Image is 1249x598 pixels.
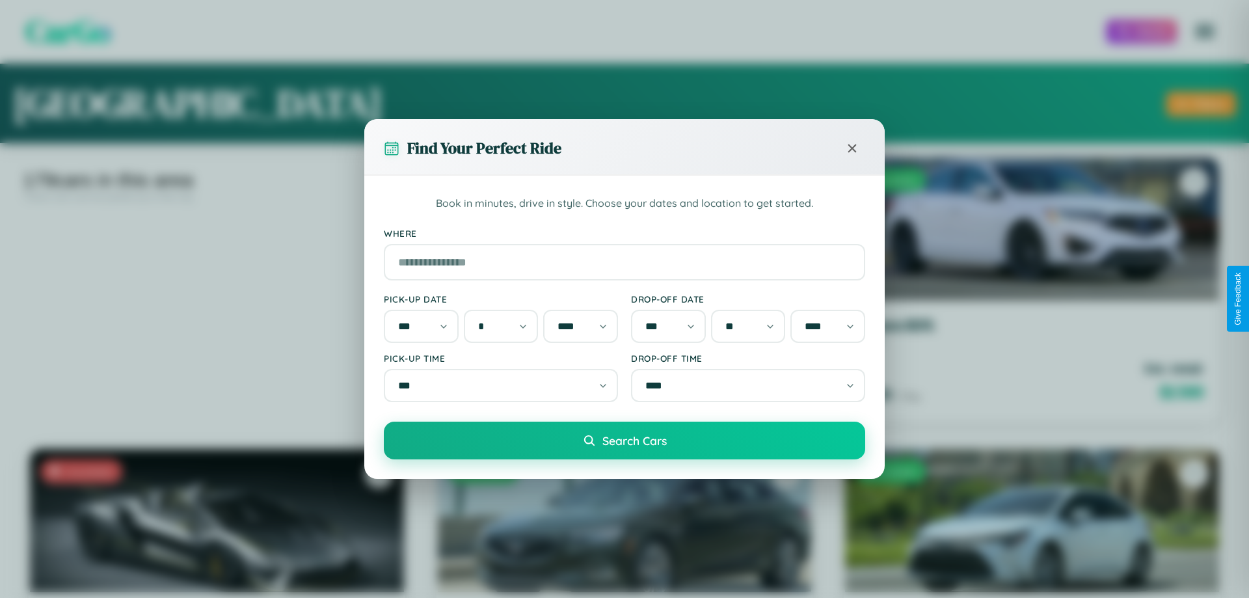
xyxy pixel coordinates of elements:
label: Pick-up Date [384,293,618,305]
label: Drop-off Time [631,353,865,364]
span: Search Cars [602,433,667,448]
label: Pick-up Time [384,353,618,364]
label: Drop-off Date [631,293,865,305]
label: Where [384,228,865,239]
h3: Find Your Perfect Ride [407,137,561,159]
p: Book in minutes, drive in style. Choose your dates and location to get started. [384,195,865,212]
button: Search Cars [384,422,865,459]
